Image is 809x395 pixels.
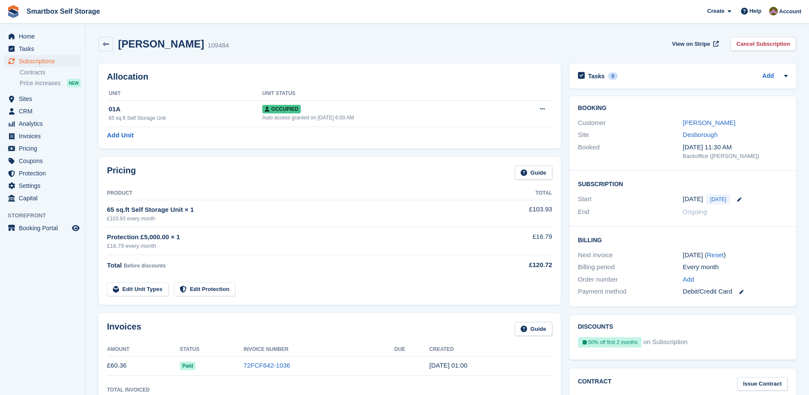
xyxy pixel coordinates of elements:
[180,343,243,356] th: Status
[107,242,484,250] div: £16.79 every month
[4,143,81,154] a: menu
[578,118,683,128] div: Customer
[578,250,683,260] div: Next invoice
[578,194,683,205] div: Start
[484,200,552,227] td: £103.93
[578,143,683,160] div: Booked
[118,38,204,50] h2: [PERSON_NAME]
[19,105,70,117] span: CRM
[19,93,70,105] span: Sites
[107,72,552,82] h2: Allocation
[394,343,430,356] th: Due
[706,194,730,205] span: [DATE]
[107,187,484,200] th: Product
[762,71,774,81] a: Add
[683,131,718,138] a: Desborough
[262,105,301,113] span: Occupied
[683,287,788,297] div: Debit/Credit Card
[578,324,788,330] h2: Discounts
[4,105,81,117] a: menu
[20,68,81,77] a: Contracts
[730,37,796,51] a: Cancel Subscription
[4,222,81,234] a: menu
[515,322,552,336] a: Guide
[515,166,552,180] a: Guide
[7,5,20,18] img: stora-icon-8386f47178a22dfd0bd8f6a31ec36ba5ce8667c1dd55bd0f319d3a0aa187defe.svg
[109,104,262,114] div: 01A
[683,250,788,260] div: [DATE] ( )
[107,87,262,101] th: Unit
[19,43,70,55] span: Tasks
[4,93,81,105] a: menu
[107,131,133,140] a: Add Unit
[779,7,801,16] span: Account
[769,7,778,15] img: Kayleigh Devlin
[707,7,724,15] span: Create
[8,211,85,220] span: Storefront
[67,79,81,87] div: NEW
[578,377,612,391] h2: Contract
[109,114,262,122] div: 65 sq.ft Self Storage Unit
[19,130,70,142] span: Invoices
[578,235,788,244] h2: Billing
[672,40,710,48] span: View on Stripe
[4,192,81,204] a: menu
[107,343,180,356] th: Amount
[4,118,81,130] a: menu
[20,79,61,87] span: Price increases
[19,143,70,154] span: Pricing
[578,262,683,272] div: Billing period
[107,205,484,215] div: 65 sq.ft Self Storage Unit × 1
[683,194,703,204] time: 2025-09-29 00:00:00 UTC
[71,223,81,233] a: Preview store
[707,251,723,258] a: Reset
[107,215,484,223] div: £103.93 every month
[643,337,688,351] span: on Subscription
[174,282,235,297] a: Edit Protection
[683,143,788,152] div: [DATE] 11:30 AM
[669,37,720,51] a: View on Stripe
[107,282,169,297] a: Edit Unit Types
[4,130,81,142] a: menu
[243,343,394,356] th: Invoice Number
[20,78,81,88] a: Price increases NEW
[180,362,196,370] span: Paid
[19,167,70,179] span: Protection
[683,262,788,272] div: Every month
[262,87,505,101] th: Unit Status
[4,155,81,167] a: menu
[737,377,788,391] a: Issue Contract
[484,187,552,200] th: Total
[588,72,605,80] h2: Tasks
[19,180,70,192] span: Settings
[19,222,70,234] span: Booking Portal
[19,155,70,167] span: Coupons
[19,55,70,67] span: Subscriptions
[683,208,707,215] span: Ongoing
[578,130,683,140] div: Site
[207,41,229,50] div: 109484
[19,118,70,130] span: Analytics
[578,179,788,188] h2: Subscription
[578,207,683,217] div: End
[578,105,788,112] h2: Booking
[107,232,484,242] div: Protection £5,000.00 × 1
[107,322,141,336] h2: Invoices
[578,337,642,347] div: 50% off first 2 months
[107,356,180,375] td: £60.36
[4,30,81,42] a: menu
[683,119,735,126] a: [PERSON_NAME]
[608,72,618,80] div: 0
[262,114,505,122] div: Auto access granted on [DATE] 6:00 AM
[578,287,683,297] div: Payment method
[107,261,122,269] span: Total
[107,386,150,394] div: Total Invoiced
[124,263,166,269] span: Before discounts
[243,362,290,369] a: 72FCF642-1036
[683,152,788,160] div: Backoffice ([PERSON_NAME])
[19,192,70,204] span: Capital
[4,43,81,55] a: menu
[430,343,552,356] th: Created
[484,227,552,255] td: £16.79
[4,55,81,67] a: menu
